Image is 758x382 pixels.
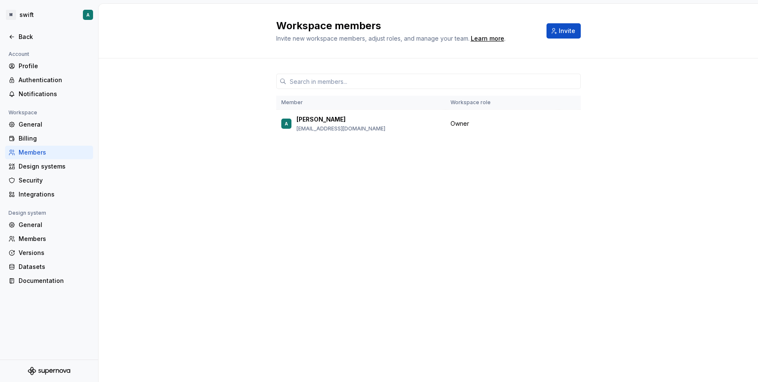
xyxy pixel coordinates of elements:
[19,249,90,257] div: Versions
[19,33,90,41] div: Back
[5,30,93,44] a: Back
[19,235,90,243] div: Members
[450,119,469,128] span: Owner
[19,120,90,129] div: General
[276,96,445,110] th: Member
[19,148,90,157] div: Members
[286,74,581,89] input: Search in members...
[297,115,346,124] p: [PERSON_NAME]
[5,246,93,260] a: Versions
[5,73,93,87] a: Authentication
[19,176,90,185] div: Security
[19,263,90,271] div: Datasets
[5,218,93,232] a: General
[19,76,90,84] div: Authentication
[285,119,288,128] div: A
[5,274,93,288] a: Documentation
[276,19,536,33] h2: Workspace members
[5,118,93,131] a: General
[297,125,385,132] p: [EMAIL_ADDRESS][DOMAIN_NAME]
[445,96,559,110] th: Workspace role
[19,90,90,98] div: Notifications
[19,221,90,229] div: General
[547,23,581,39] button: Invite
[5,146,93,159] a: Members
[5,59,93,73] a: Profile
[19,11,34,19] div: swift
[5,87,93,101] a: Notifications
[19,277,90,285] div: Documentation
[471,34,504,43] a: Learn more
[5,174,93,187] a: Security
[19,162,90,171] div: Design systems
[19,134,90,143] div: Billing
[559,27,575,35] span: Invite
[5,188,93,201] a: Integrations
[5,232,93,246] a: Members
[5,132,93,145] a: Billing
[470,36,505,42] span: .
[19,190,90,199] div: Integrations
[6,10,16,20] div: M
[86,11,90,18] div: A
[276,35,470,42] span: Invite new workspace members, adjust roles, and manage your team.
[19,62,90,70] div: Profile
[2,6,96,24] button: MswiftA
[5,108,41,118] div: Workspace
[5,208,49,218] div: Design system
[5,160,93,173] a: Design systems
[5,260,93,274] a: Datasets
[28,367,70,375] svg: Supernova Logo
[5,49,33,59] div: Account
